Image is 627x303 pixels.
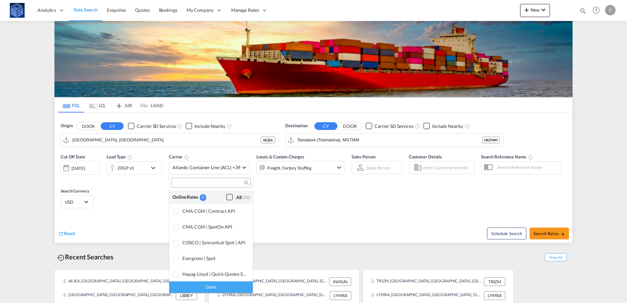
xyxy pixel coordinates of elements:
div: 0 [200,194,206,201]
div: All [236,194,250,201]
span: (26) [242,194,250,200]
div: Online Rates [172,194,200,201]
div: Hapag-Lloyd | Quick Quotes Spot [182,271,248,277]
div: Done [169,281,253,293]
div: CMA CGM | Contract API [182,208,248,214]
div: COSCO | Synconhub Spot | API [182,240,248,245]
div: Evergreen | Spot [182,255,248,261]
div: CMA CGM | SpotOn API [182,224,248,230]
md-checkbox: Checkbox No Ink [226,194,250,201]
md-icon: icon-magnify [243,180,248,185]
